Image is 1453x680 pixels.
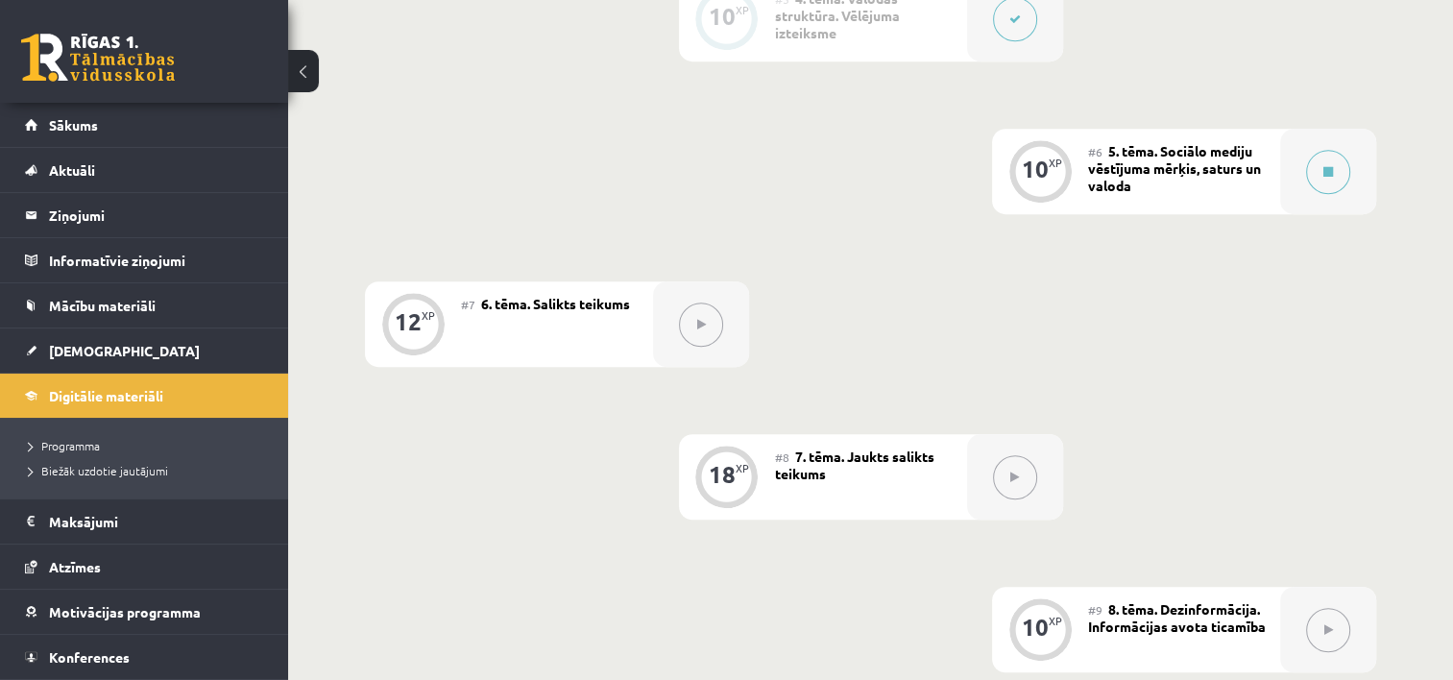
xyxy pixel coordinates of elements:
span: 6. tēma. Salikts teikums [481,295,630,312]
span: Mācību materiāli [49,297,156,314]
span: Programma [29,438,100,453]
legend: Informatīvie ziņojumi [49,238,264,282]
div: 18 [709,466,736,483]
div: XP [1049,616,1062,626]
span: #9 [1088,602,1102,618]
div: XP [1049,158,1062,168]
span: Atzīmes [49,558,101,575]
a: Ziņojumi [25,193,264,237]
div: 10 [1022,160,1049,178]
span: Digitālie materiāli [49,387,163,404]
span: 5. tēma. Sociālo mediju vēstījuma mērķis, saturs un valoda [1088,142,1261,194]
legend: Maksājumi [49,499,264,544]
span: #7 [461,297,475,312]
div: 10 [709,8,736,25]
a: Mācību materiāli [25,283,264,328]
a: Informatīvie ziņojumi [25,238,264,282]
span: #8 [775,449,789,465]
a: Biežāk uzdotie jautājumi [29,462,269,479]
a: Digitālie materiāli [25,374,264,418]
div: XP [422,310,435,321]
a: Aktuāli [25,148,264,192]
span: Aktuāli [49,161,95,179]
span: Sākums [49,116,98,134]
a: Atzīmes [25,545,264,589]
a: Konferences [25,635,264,679]
a: Motivācijas programma [25,590,264,634]
span: 7. tēma. Jaukts salikts teikums [775,448,934,482]
span: #6 [1088,144,1102,159]
a: Maksājumi [25,499,264,544]
div: 12 [395,313,422,330]
div: XP [736,463,749,474]
a: [DEMOGRAPHIC_DATA] [25,328,264,373]
a: Rīgas 1. Tālmācības vidusskola [21,34,175,82]
span: Konferences [49,648,130,666]
div: 10 [1022,619,1049,636]
span: [DEMOGRAPHIC_DATA] [49,342,200,359]
span: 8. tēma. Dezinformācija. Informācijas avota ticamība [1088,600,1266,635]
div: XP [736,5,749,15]
legend: Ziņojumi [49,193,264,237]
a: Sākums [25,103,264,147]
a: Programma [29,437,269,454]
span: Biežāk uzdotie jautājumi [29,463,168,478]
span: Motivācijas programma [49,603,201,620]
